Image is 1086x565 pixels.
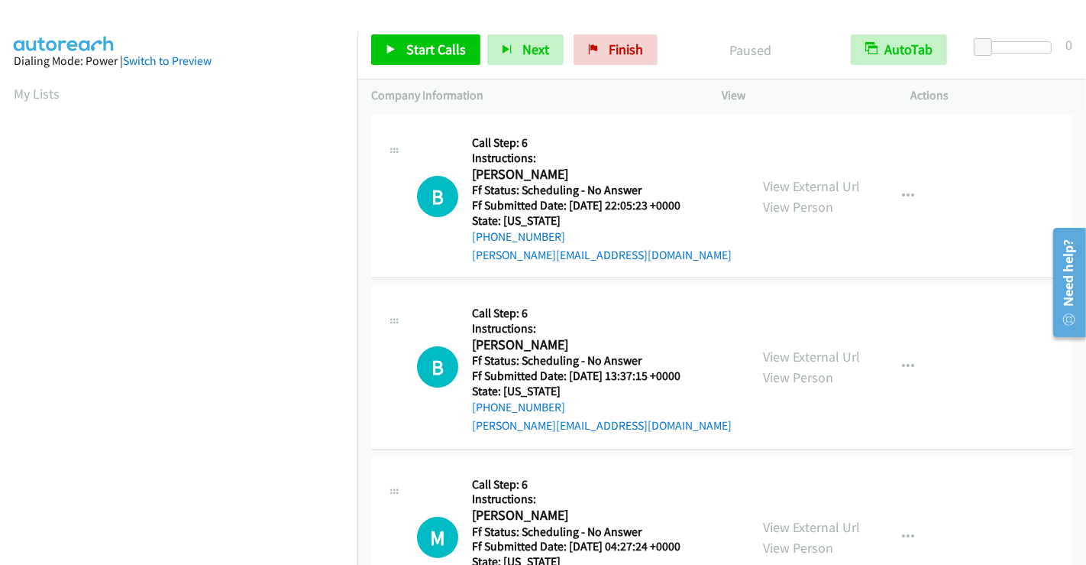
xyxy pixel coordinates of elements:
[472,213,732,229] h5: State: [US_STATE]
[763,369,833,386] a: View Person
[763,198,833,216] a: View Person
[123,54,212,68] a: Switch to Preview
[371,86,694,105] p: Company Information
[911,86,1073,105] p: Actions
[722,86,884,105] p: View
[417,176,458,217] h1: B
[1065,34,1072,55] div: 0
[472,369,732,384] h5: Ff Submitted Date: [DATE] 13:37:15 +0000
[472,336,581,354] h2: [PERSON_NAME]
[1042,222,1086,343] iframe: Resource Center
[371,34,480,65] a: Start Calls
[472,198,732,213] h5: Ff Submitted Date: [DATE] 22:05:23 +0000
[417,346,458,388] div: The call is yet to be attempted
[472,183,732,198] h5: Ff Status: Scheduling - No Answer
[763,518,860,536] a: View External Url
[417,346,458,388] h1: B
[417,517,458,558] h1: M
[609,41,643,58] span: Finish
[472,248,732,262] a: [PERSON_NAME][EMAIL_ADDRESS][DOMAIN_NAME]
[472,384,732,399] h5: State: [US_STATE]
[406,41,466,58] span: Start Calls
[472,353,732,369] h5: Ff Status: Scheduling - No Answer
[417,517,458,558] div: The call is yet to be attempted
[472,539,680,554] h5: Ff Submitted Date: [DATE] 04:27:24 +0000
[472,321,732,336] h5: Instructions:
[981,41,1052,54] div: Delay between calls (in seconds)
[472,151,732,166] h5: Instructions:
[472,418,732,433] a: [PERSON_NAME][EMAIL_ADDRESS][DOMAIN_NAME]
[472,166,581,183] h2: [PERSON_NAME]
[472,492,680,507] h5: Instructions:
[472,524,680,540] h5: Ff Status: Scheduling - No Answer
[472,306,732,321] h5: Call Step: 6
[851,34,947,65] button: AutoTab
[678,40,823,60] p: Paused
[472,229,565,244] a: [PHONE_NUMBER]
[472,135,732,151] h5: Call Step: 6
[574,34,658,65] a: Finish
[763,539,833,557] a: View Person
[487,34,564,65] button: Next
[522,41,549,58] span: Next
[763,177,860,195] a: View External Url
[14,85,60,102] a: My Lists
[763,348,860,365] a: View External Url
[472,477,680,492] h5: Call Step: 6
[14,52,344,70] div: Dialing Mode: Power |
[472,507,581,524] h2: [PERSON_NAME]
[472,400,565,414] a: [PHONE_NUMBER]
